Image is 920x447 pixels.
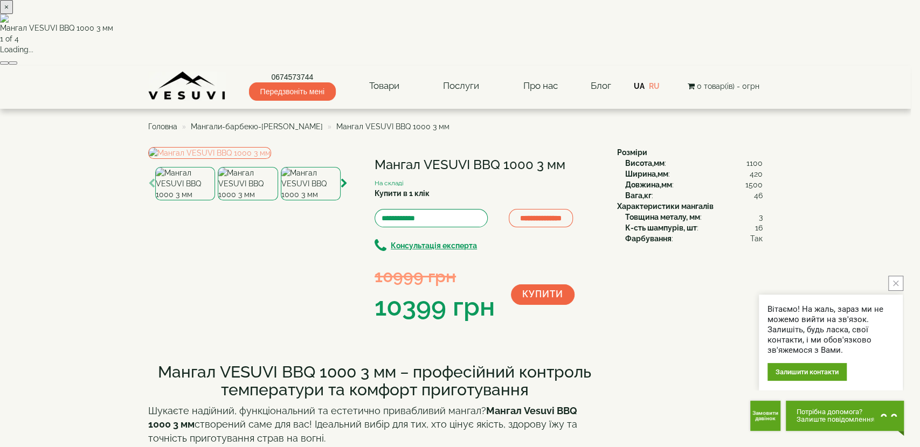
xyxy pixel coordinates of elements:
[281,167,341,200] img: Мангал VESUVI BBQ 1000 3 мм
[888,276,903,291] button: close button
[617,148,647,157] b: Розміри
[684,80,763,92] button: 0 товар(ів) - 0грн
[754,190,763,201] span: 46
[249,82,336,101] span: Передзвоніть мені
[746,158,763,169] span: 1100
[625,170,668,178] b: Ширина,мм
[625,213,700,221] b: Товщина металу, мм
[336,122,449,131] span: Мангал VESUVI BBQ 1000 3 мм
[625,222,763,233] div: :
[375,289,495,325] div: 10399 грн
[625,179,763,190] div: :
[155,167,215,200] img: Мангал VESUVI BBQ 1000 3 мм
[375,179,404,187] small: На складі
[617,202,714,211] b: Характеристики мангалів
[432,74,490,99] a: Послуги
[797,408,875,416] span: Потрібна допомога?
[625,158,763,169] div: :
[375,264,495,288] div: 10999 грн
[697,82,759,90] span: 0 товар(ів) - 0грн
[625,233,763,244] div: :
[391,241,477,250] b: Консультація експерта
[767,363,847,381] div: Залишити контакти
[745,179,763,190] span: 1500
[148,71,226,101] img: Завод VESUVI
[375,158,601,172] h1: Мангал VESUVI BBQ 1000 3 мм
[750,401,780,431] button: Get Call button
[191,122,323,131] a: Мангали-барбекю-[PERSON_NAME]
[148,363,601,399] h2: Мангал VESUVI BBQ 1000 3 мм – професійний контроль температури та комфорт приготування
[755,222,763,233] span: 16
[148,147,271,159] img: Мангал VESUVI BBQ 1000 3 мм
[218,167,278,200] img: Мангал VESUVI BBQ 1000 3 мм
[625,234,672,243] b: Фарбування
[767,304,894,355] div: Вітаємо! На жаль, зараз ми не можемо вийти на зв'язок. Залишіть, будь ласка, свої контакти, і ми ...
[750,410,780,421] span: Замовити дзвінок
[148,404,601,445] p: Шукаєте надійний, функціональний та естетично привабливий мангал? створений саме для вас! Ідеальн...
[625,212,763,222] div: :
[625,190,763,201] div: :
[648,82,659,90] a: RU
[633,82,644,90] a: UA
[625,223,697,232] b: К-сть шампурів, шт
[750,169,763,179] span: 420
[249,72,336,82] a: 0674573744
[511,284,575,305] button: Купити
[625,180,672,189] b: Довжина,мм
[625,169,763,179] div: :
[625,159,665,167] b: Висота,мм
[786,401,904,431] button: Chat button
[797,416,875,423] span: Залиште повідомлення
[148,122,177,131] a: Головна
[512,74,568,99] a: Про нас
[625,191,652,200] b: Вага,кг
[591,80,611,91] a: Блог
[759,212,763,222] span: 3
[375,188,430,199] label: Купити в 1 клік
[9,61,17,65] button: Next (Right arrow key)
[358,74,410,99] a: Товари
[750,233,763,244] span: Так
